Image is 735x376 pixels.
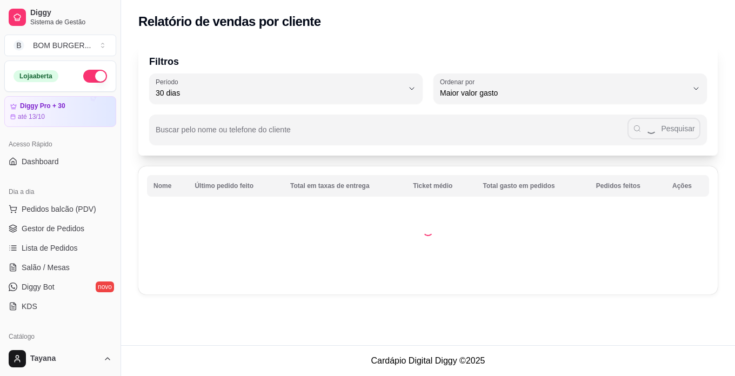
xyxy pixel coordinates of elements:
div: Catálogo [4,328,116,345]
span: B [14,40,24,51]
a: Salão / Mesas [4,259,116,276]
span: KDS [22,301,37,312]
button: Pedidos balcão (PDV) [4,200,116,218]
input: Buscar pelo nome ou telefone do cliente [156,129,627,139]
button: Ordenar porMaior valor gasto [433,73,707,104]
span: Lista de Pedidos [22,243,78,253]
span: Dashboard [22,156,59,167]
article: até 13/10 [18,112,45,121]
span: Diggy Bot [22,281,55,292]
div: Loading [423,225,433,236]
span: Pedidos balcão (PDV) [22,204,96,214]
button: Período30 dias [149,73,423,104]
h2: Relatório de vendas por cliente [138,13,321,30]
button: Tayana [4,346,116,372]
div: Loja aberta [14,70,58,82]
button: Alterar Status [83,70,107,83]
span: Salão / Mesas [22,262,70,273]
div: BOM BURGER ... [33,40,91,51]
a: Dashboard [4,153,116,170]
a: Gestor de Pedidos [4,220,116,237]
article: Diggy Pro + 30 [20,102,65,110]
a: Lista de Pedidos [4,239,116,257]
span: 30 dias [156,88,403,98]
button: Select a team [4,35,116,56]
p: Filtros [149,54,707,69]
footer: Cardápio Digital Diggy © 2025 [121,345,735,376]
span: Maior valor gasto [440,88,687,98]
a: Diggy Pro + 30até 13/10 [4,96,116,127]
div: Acesso Rápido [4,136,116,153]
a: Diggy Botnovo [4,278,116,296]
label: Ordenar por [440,77,478,86]
a: DiggySistema de Gestão [4,4,116,30]
label: Período [156,77,182,86]
span: Diggy [30,8,112,18]
span: Sistema de Gestão [30,18,112,26]
a: KDS [4,298,116,315]
span: Tayana [30,354,99,364]
span: Gestor de Pedidos [22,223,84,234]
div: Dia a dia [4,183,116,200]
